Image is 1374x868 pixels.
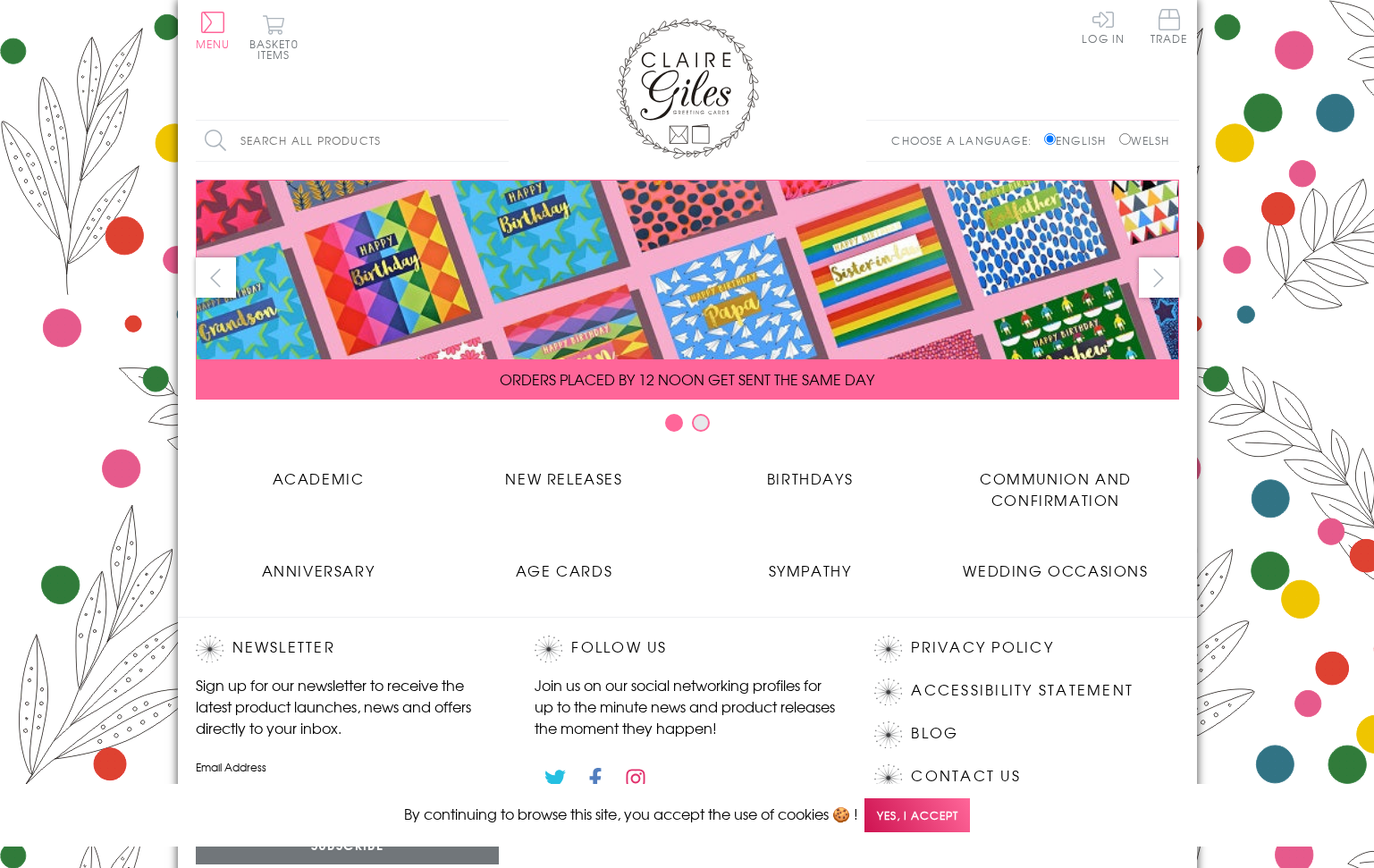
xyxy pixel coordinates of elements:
[196,674,500,738] p: Sign up for our newsletter to receive the latest product launches, news and offers directly to yo...
[249,14,299,60] button: Basket0 items
[1044,133,1056,145] input: English
[196,12,231,49] button: Menu
[196,636,500,662] h2: Newsletter
[442,546,687,581] a: Age Cards
[687,454,933,489] a: Birthdays
[616,18,759,159] img: Claire Giles Greetings Cards
[442,454,687,489] a: New Releases
[692,414,710,432] button: Carousel Page 2
[933,546,1179,581] a: Wedding Occasions
[891,132,1041,148] p: Choose a language:
[911,678,1134,703] a: Accessibility Statement
[1151,9,1188,47] a: Trade
[1119,133,1131,145] input: Welsh
[769,560,852,581] span: Sympathy
[911,764,1020,788] a: Contact Us
[1044,132,1115,148] label: English
[196,121,509,161] input: Search all products
[535,674,839,738] p: Join us on our social networking profiles for up to the minute news and product releases the mome...
[196,413,1179,441] div: Carousel Pagination
[687,546,933,581] a: Sympathy
[911,721,958,746] a: Blog
[262,560,375,581] span: Anniversary
[535,636,839,662] h2: Follow Us
[491,121,509,161] input: Search
[196,454,442,489] a: Academic
[911,636,1053,660] a: Privacy Policy
[665,414,683,432] button: Carousel Page 1 (Current Slide)
[933,454,1179,510] a: Communion and Confirmation
[963,560,1148,581] span: Wedding Occasions
[273,468,365,489] span: Academic
[1119,132,1170,148] label: Welsh
[980,468,1132,510] span: Communion and Confirmation
[864,798,970,833] span: Yes, I accept
[1082,9,1125,44] a: Log In
[257,36,299,63] span: 0 items
[767,468,853,489] span: Birthdays
[1139,257,1179,298] button: next
[196,257,236,298] button: prev
[500,368,874,390] span: ORDERS PLACED BY 12 NOON GET SENT THE SAME DAY
[1151,9,1188,44] span: Trade
[196,546,442,581] a: Anniversary
[196,759,500,775] label: Email Address
[516,560,612,581] span: Age Cards
[196,36,231,52] span: Menu
[505,468,622,489] span: New Releases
